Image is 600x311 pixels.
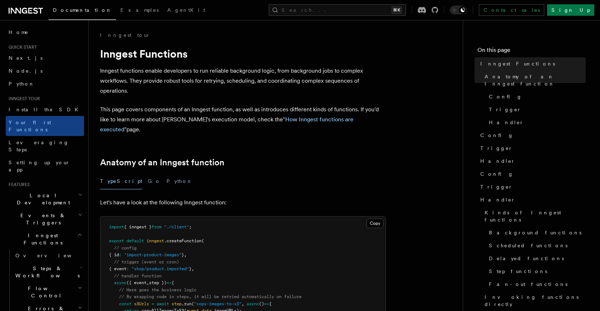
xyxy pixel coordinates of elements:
p: Let's have a look at the following Inngest function: [100,198,386,208]
span: "copy-images-to-s3" [194,301,242,306]
span: Config [489,93,522,100]
a: Anatomy of an Inngest function [482,70,586,90]
a: AgentKit [163,2,209,19]
a: Anatomy of an Inngest function [100,157,224,167]
span: step }) [149,280,167,285]
a: Leveraging Steps [6,136,84,156]
span: Inngest tour [6,96,40,102]
span: { inngest } [124,224,152,229]
span: Background functions [489,229,581,236]
button: Go [148,173,161,189]
span: Steps & Workflows [13,265,80,279]
span: Leveraging Steps [9,140,69,152]
a: Install the SDK [6,103,84,116]
p: Inngest functions enable developers to run reliable background logic, from background jobs to com... [100,66,386,96]
a: Python [6,77,84,90]
span: } [189,266,192,271]
span: Kinds of Inngest functions [485,209,586,223]
span: , [184,252,187,257]
span: export [109,238,124,243]
span: => [167,280,172,285]
kbd: ⌘K [392,6,402,14]
span: const [119,301,132,306]
a: Handler [486,116,586,129]
a: Inngest Functions [477,57,586,70]
span: Local Development [6,192,78,206]
button: Inngest Functions [6,229,84,249]
span: { id [109,252,119,257]
a: Handler [477,193,586,206]
a: Invoking functions directly [482,291,586,311]
span: // config [114,246,137,251]
span: Flow Control [13,285,78,299]
span: async [247,301,259,306]
span: Inngest Functions [6,232,77,246]
span: Config [480,170,514,178]
span: } [182,252,184,257]
a: Examples [116,2,163,19]
button: TypeScript [100,173,142,189]
span: Examples [120,7,159,13]
span: from [152,224,162,229]
span: default [127,238,144,243]
a: Fan-out functions [486,278,586,291]
span: Overview [15,253,89,258]
span: Fan-out functions [489,281,567,288]
span: Anatomy of an Inngest function [485,73,586,87]
span: "import-product-images" [124,252,182,257]
span: Inngest Functions [480,60,555,67]
span: Trigger [480,145,513,152]
span: : [127,266,129,271]
span: { [172,280,174,285]
span: // trigger (event or cron) [114,259,179,264]
span: Quick start [6,44,37,50]
span: // By wrapping code in steps, it will be retried automatically on failure [119,294,302,299]
a: Trigger [477,142,586,155]
button: Python [167,173,193,189]
span: Delayed functions [489,255,564,262]
a: Kinds of Inngest functions [482,206,586,226]
span: Invoking functions directly [485,293,586,308]
a: Background functions [486,226,586,239]
button: Toggle dark mode [450,6,467,14]
a: Contact sales [479,4,544,16]
span: inngest [147,238,164,243]
span: Config [480,132,514,139]
span: .run [182,301,192,306]
span: Next.js [9,55,43,61]
span: Trigger [489,106,521,113]
span: : [119,252,122,257]
a: Delayed functions [486,252,586,265]
span: .createFunction [164,238,202,243]
a: Documentation [49,2,116,20]
span: { event [109,266,127,271]
a: Sign Up [547,4,594,16]
span: Home [9,29,29,36]
span: AgentKit [167,7,205,13]
span: Install the SDK [9,107,83,112]
span: { [269,301,272,306]
a: Inngest tour [100,31,150,39]
span: => [264,301,269,306]
span: Trigger [480,183,513,190]
span: Handler [480,157,515,165]
span: async [114,280,127,285]
a: Scheduled functions [486,239,586,252]
span: Setting up your app [9,160,70,172]
span: import [109,224,124,229]
span: await [157,301,169,306]
span: ( [192,301,194,306]
button: Steps & Workflows [13,262,84,282]
span: Scheduled functions [489,242,567,249]
span: () [259,301,264,306]
h1: Inngest Functions [100,47,386,60]
a: Node.js [6,64,84,77]
span: "./client" [164,224,189,229]
span: Node.js [9,68,43,74]
a: Your first Functions [6,116,84,136]
span: Events & Triggers [6,212,78,226]
button: Search...⌘K [269,4,406,16]
a: Step functions [486,265,586,278]
span: // handler function [114,273,162,278]
span: Python [9,81,35,87]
